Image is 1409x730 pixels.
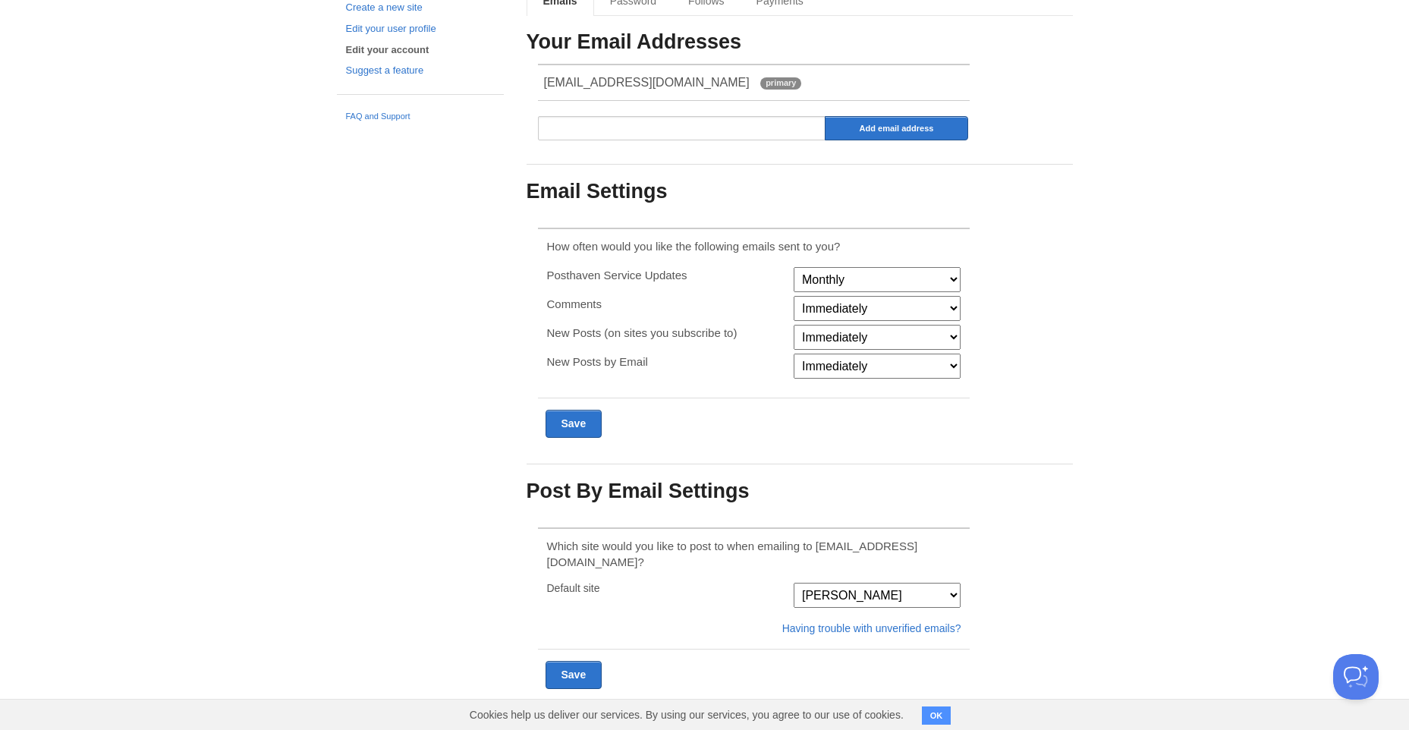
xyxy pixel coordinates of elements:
[346,42,495,58] a: Edit your account
[547,354,785,370] p: New Posts by Email
[544,76,750,89] span: [EMAIL_ADDRESS][DOMAIN_NAME]
[760,77,801,90] span: primary
[547,325,785,341] p: New Posts (on sites you subscribe to)
[547,267,785,283] p: Posthaven Service Updates
[547,538,961,570] p: Which site would you like to post to when emailing to [EMAIL_ADDRESS][DOMAIN_NAME]?
[547,296,785,312] p: Comments
[346,63,495,79] a: Suggest a feature
[1333,654,1379,700] iframe: Help Scout Beacon - Open
[527,181,1073,203] h3: Email Settings
[527,480,1073,503] h3: Post By Email Settings
[454,700,919,730] span: Cookies help us deliver our services. By using our services, you agree to our use of cookies.
[922,706,951,725] button: OK
[782,622,961,634] a: Having trouble with unverified emails?
[825,116,969,140] input: Add email address
[547,238,961,254] p: How often would you like the following emails sent to you?
[527,31,1073,54] h3: Your Email Addresses
[346,21,495,37] a: Edit your user profile
[346,110,495,124] a: FAQ and Support
[546,661,602,689] input: Save
[543,583,789,593] div: Default site
[546,410,602,438] input: Save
